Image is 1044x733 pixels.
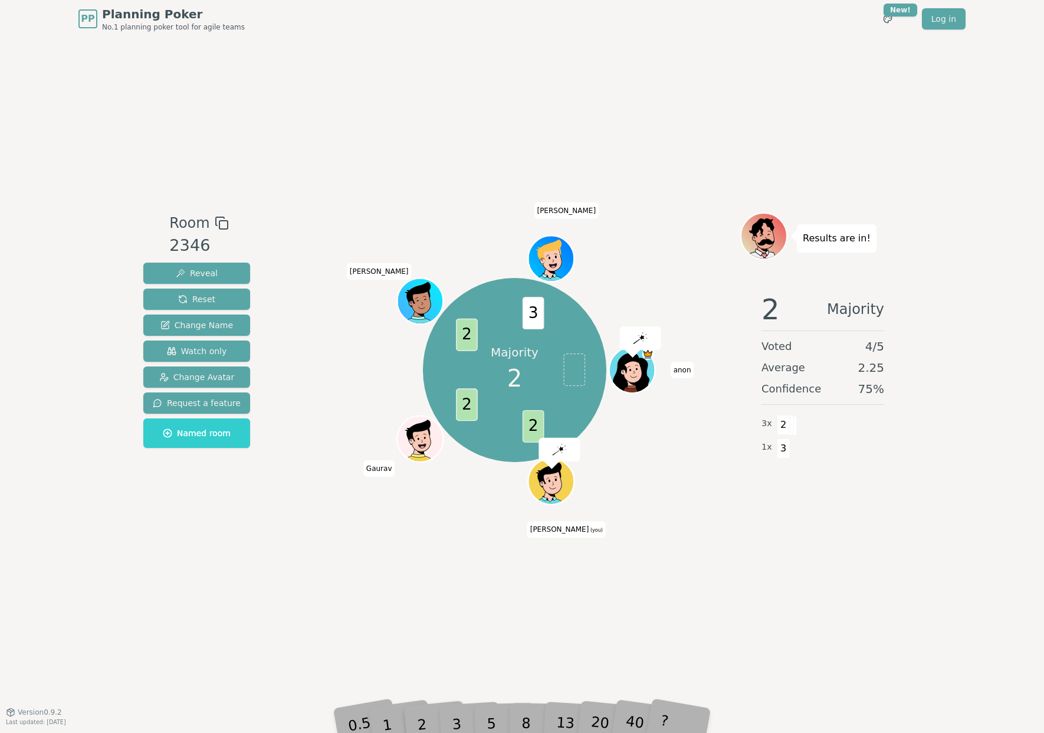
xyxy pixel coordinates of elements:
span: 3 x [761,417,772,430]
span: No.1 planning poker tool for agile teams [102,22,245,32]
span: Click to change your name [534,202,599,219]
span: Voted [761,338,792,355]
span: Click to change your name [527,521,606,538]
span: Click to change your name [671,362,694,378]
span: Last updated: [DATE] [6,719,66,725]
button: Request a feature [143,392,250,414]
button: Change Name [143,315,250,336]
span: Reveal [176,267,218,279]
span: Majority [827,295,884,323]
span: Watch only [167,345,227,357]
p: Results are in! [803,230,871,247]
span: 3 [522,297,544,329]
button: Click to change your avatar [529,460,572,503]
span: Reset [178,293,215,305]
img: reveal [633,332,647,344]
span: 2 [761,295,780,323]
div: New! [884,4,917,17]
img: reveal [552,443,566,455]
span: 2 [507,361,522,396]
span: anon is the host [642,348,654,360]
div: 2346 [169,234,228,258]
span: 1 x [761,441,772,454]
span: Click to change your name [363,460,395,477]
span: Version 0.9.2 [18,708,62,717]
span: Planning Poker [102,6,245,22]
span: 2 [777,415,790,435]
button: Version0.9.2 [6,708,62,717]
span: Room [169,212,209,234]
span: (you) [589,528,603,533]
span: Named room [163,427,231,439]
span: Click to change your name [347,263,412,280]
button: Watch only [143,341,250,362]
span: PP [81,12,94,26]
span: Change Avatar [159,371,235,383]
span: 2 [522,410,544,443]
span: Request a feature [153,397,241,409]
span: Change Name [160,319,233,331]
span: 4 / 5 [865,338,884,355]
button: New! [877,8,898,30]
button: Named room [143,418,250,448]
a: PPPlanning PokerNo.1 planning poker tool for agile teams [78,6,245,32]
button: Reset [143,289,250,310]
p: Majority [491,344,539,361]
a: Log in [922,8,966,30]
span: Average [761,359,805,376]
span: 2 [456,389,478,421]
span: 2.25 [858,359,884,376]
button: Reveal [143,263,250,284]
span: 75 % [858,381,884,397]
button: Change Avatar [143,366,250,388]
span: Confidence [761,381,821,397]
span: 2 [456,319,478,351]
span: 3 [777,439,790,459]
